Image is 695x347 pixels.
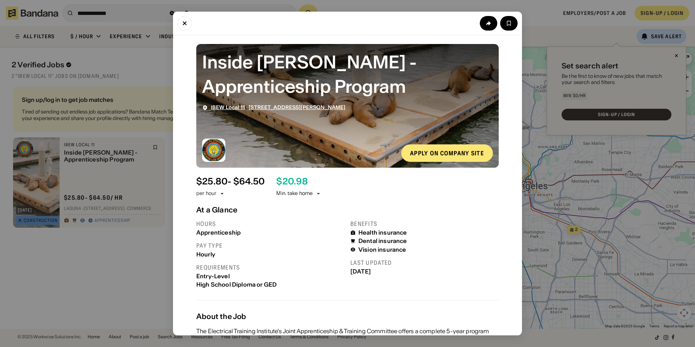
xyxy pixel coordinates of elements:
div: Benefits [350,220,499,228]
div: About the Job [196,312,499,321]
div: Hours [196,220,345,228]
div: $ 20.98 [276,176,308,187]
div: At a Glance [196,206,499,214]
div: High School Diploma or GED [196,281,345,288]
div: Min. take home [276,190,321,197]
div: Apply on company site [410,150,484,156]
div: Dental insurance [358,238,407,244]
div: Entry-Level [196,273,345,280]
img: IBEW Local 11 logo [202,139,225,162]
div: Pay type [196,242,345,250]
div: $ 25.80 - $64.50 [196,176,265,187]
div: Health insurance [358,229,407,236]
div: Inside Wireman - Apprenticeship Program [202,50,493,99]
div: Vision insurance [358,246,406,253]
div: · [211,104,345,111]
div: Last updated [350,259,499,267]
div: Hourly [196,251,345,258]
div: per hour [196,190,216,197]
span: [STREET_ADDRESS][PERSON_NAME] [249,104,345,111]
button: Close [177,16,192,31]
div: Apprenticeship [196,229,345,236]
div: Requirements [196,264,345,271]
div: [DATE] [350,268,499,275]
span: IBEW Local 11 [211,104,245,111]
